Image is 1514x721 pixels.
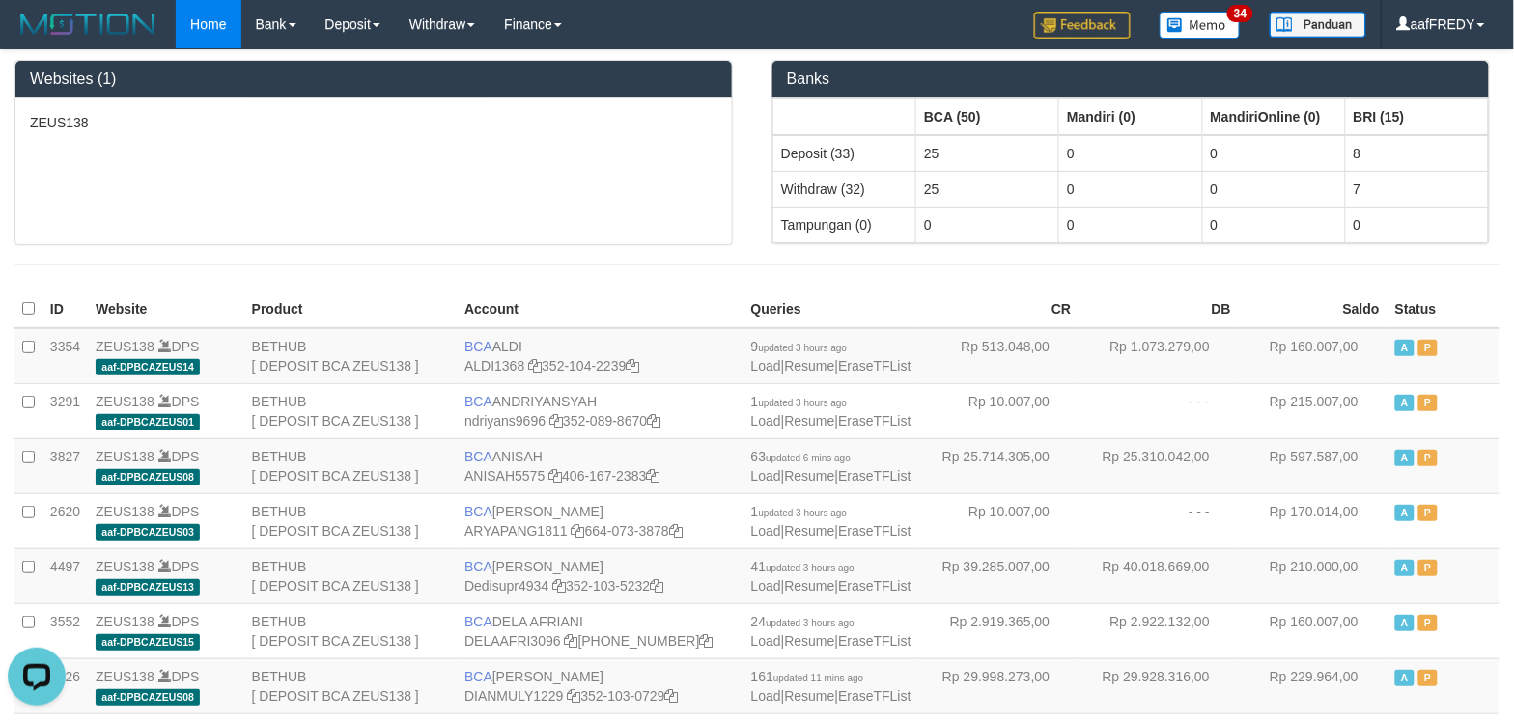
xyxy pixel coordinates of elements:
th: Group: activate to sort column ascending [1202,98,1345,135]
span: BCA [464,449,492,464]
span: 161 [751,669,864,684]
td: Rp 29.998.273,00 [919,658,1079,713]
td: Rp 597.587,00 [1239,438,1388,493]
a: EraseTFList [838,633,911,649]
td: DELA AFRIANI [PHONE_NUMBER] [457,603,743,658]
a: Resume [785,523,835,539]
a: ndriyans9696 [464,413,546,429]
td: Withdraw (32) [773,171,916,207]
td: Rp 10.007,00 [919,383,1079,438]
h3: Banks [787,70,1474,88]
span: 1 [751,394,848,409]
span: | | [751,394,911,429]
a: ANISAH5575 [464,468,545,484]
td: 3354 [42,328,88,384]
span: updated 3 hours ago [759,398,848,408]
td: DPS [88,438,244,493]
a: Load [751,688,781,704]
span: updated 6 mins ago [766,453,851,463]
a: Resume [785,578,835,594]
span: Active [1395,560,1415,576]
button: Open LiveChat chat widget [8,8,66,66]
td: [PERSON_NAME] 352-103-0729 [457,658,743,713]
img: Button%20Memo.svg [1160,12,1241,39]
th: Group: activate to sort column ascending [773,98,916,135]
img: panduan.png [1270,12,1366,38]
span: updated 3 hours ago [759,343,848,353]
td: 0 [1202,207,1345,242]
span: | | [751,669,911,704]
img: Feedback.jpg [1034,12,1131,39]
td: DPS [88,493,244,548]
img: MOTION_logo.png [14,10,161,39]
a: Copy DELAAFRI3096 to clipboard [565,633,578,649]
a: EraseTFList [838,523,911,539]
td: ANISAH 406-167-2383 [457,438,743,493]
span: | | [751,504,911,539]
td: BETHUB [ DEPOSIT BCA ZEUS138 ] [244,603,457,658]
a: ARYAPANG1811 [464,523,568,539]
td: BETHUB [ DEPOSIT BCA ZEUS138 ] [244,658,457,713]
span: aaf-DPBCAZEUS14 [96,359,200,375]
span: 24 [751,614,855,629]
td: ALDI 352-104-2239 [457,328,743,384]
span: 34 [1227,5,1253,22]
span: updated 3 hours ago [759,508,848,518]
td: Rp 170.014,00 [1239,493,1388,548]
th: Account [457,291,743,328]
a: Copy DIANMULY1229 to clipboard [568,688,581,704]
a: Copy 3521042239 to clipboard [627,358,640,374]
td: Rp 2.922.132,00 [1079,603,1239,658]
td: 0 [1202,135,1345,172]
a: ZEUS138 [96,504,154,519]
td: Rp 10.007,00 [919,493,1079,548]
a: ZEUS138 [96,449,154,464]
span: Paused [1418,505,1438,521]
span: Active [1395,505,1415,521]
a: Dedisupr4934 [464,578,548,594]
a: ZEUS138 [96,614,154,629]
a: ZEUS138 [96,559,154,574]
td: BETHUB [ DEPOSIT BCA ZEUS138 ] [244,493,457,548]
span: BCA [464,614,492,629]
th: Group: activate to sort column ascending [1059,98,1202,135]
a: Load [751,523,781,539]
td: BETHUB [ DEPOSIT BCA ZEUS138 ] [244,548,457,603]
td: DPS [88,658,244,713]
a: ZEUS138 [96,339,154,354]
span: updated 3 hours ago [766,563,855,573]
span: BCA [464,504,492,519]
td: Tampungan (0) [773,207,916,242]
span: aaf-DPBCAZEUS03 [96,524,200,541]
th: Queries [743,291,919,328]
span: aaf-DPBCAZEUS08 [96,689,200,706]
span: BCA [464,339,492,354]
span: 9 [751,339,848,354]
span: | | [751,614,911,649]
span: 41 [751,559,855,574]
span: BCA [464,559,492,574]
a: Copy 3521030729 to clipboard [665,688,679,704]
td: 0 [916,207,1059,242]
td: 0 [1059,135,1202,172]
td: 0 [1202,171,1345,207]
span: BCA [464,669,492,684]
a: Resume [785,633,835,649]
span: 1 [751,504,848,519]
td: DPS [88,548,244,603]
span: 63 [751,449,851,464]
a: ALDI1368 [464,358,524,374]
th: ID [42,291,88,328]
td: 0 [1345,207,1488,242]
a: Copy ALDI1368 to clipboard [528,358,542,374]
th: DB [1079,291,1239,328]
td: [PERSON_NAME] 352-103-5232 [457,548,743,603]
td: 4497 [42,548,88,603]
a: EraseTFList [838,468,911,484]
a: Copy 3521035232 to clipboard [650,578,663,594]
span: aaf-DPBCAZEUS13 [96,579,200,596]
td: Rp 39.285.007,00 [919,548,1079,603]
span: aaf-DPBCAZEUS08 [96,469,200,485]
td: BETHUB [ DEPOSIT BCA ZEUS138 ] [244,383,457,438]
td: 3827 [42,438,88,493]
